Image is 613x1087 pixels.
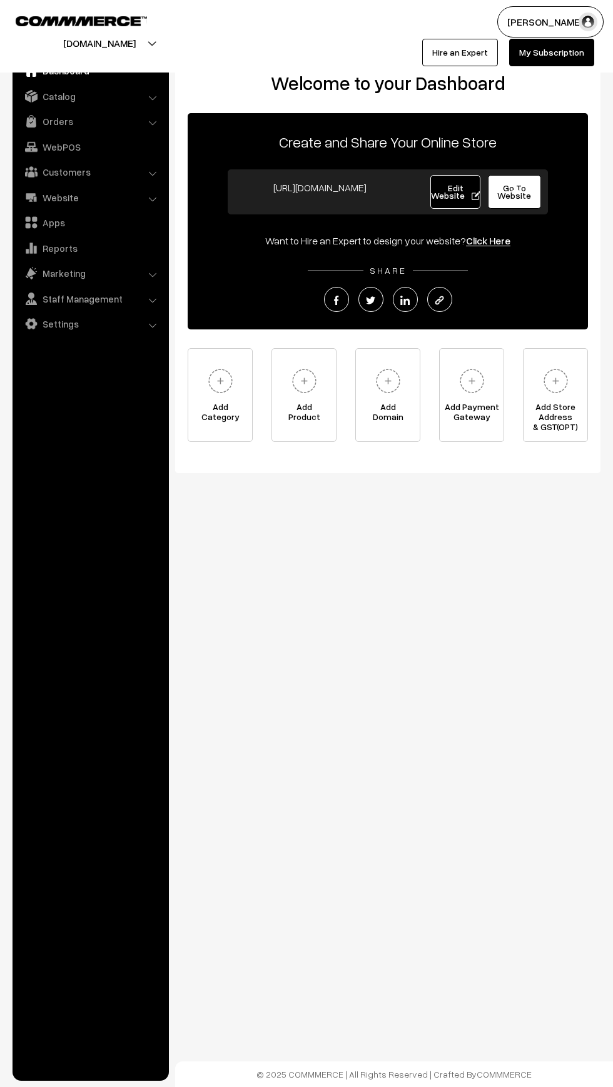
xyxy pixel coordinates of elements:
button: [PERSON_NAME]… [497,6,604,38]
span: Add Category [188,402,252,427]
a: Marketing [16,262,165,284]
a: Website [16,186,165,209]
span: Add Payment Gateway [440,402,504,427]
img: plus.svg [203,364,238,398]
span: SHARE [363,265,413,276]
a: Hire an Expert [422,39,498,66]
a: Add PaymentGateway [439,348,504,442]
a: Apps [16,211,165,234]
a: AddCategory [188,348,253,442]
img: user [579,13,597,31]
img: plus.svg [371,364,405,398]
span: Add Store Address & GST(OPT) [524,402,587,427]
a: My Subscription [509,39,594,66]
img: plus.svg [455,364,489,398]
div: Want to Hire an Expert to design your website? [188,233,588,248]
a: WebPOS [16,136,165,158]
a: Edit Website [430,175,480,209]
img: plus.svg [287,364,322,398]
a: Catalog [16,85,165,108]
a: Settings [16,313,165,335]
a: Customers [16,161,165,183]
a: Go To Website [488,175,541,209]
h2: Welcome to your Dashboard [188,72,588,94]
a: Click Here [466,234,510,247]
a: Add Store Address& GST(OPT) [523,348,588,442]
span: Edit Website [431,183,480,201]
button: [DOMAIN_NAME] [19,28,180,59]
a: Reports [16,237,165,259]
img: plus.svg [539,364,573,398]
span: Go To Website [497,183,531,201]
a: Staff Management [16,288,165,310]
span: Add Domain [356,402,420,427]
p: Create and Share Your Online Store [188,131,588,153]
span: Add Product [272,402,336,427]
a: COMMMERCE [477,1069,532,1079]
a: AddDomain [355,348,420,442]
a: COMMMERCE [16,13,125,28]
a: Orders [16,110,165,133]
img: COMMMERCE [16,16,147,26]
a: AddProduct [271,348,337,442]
footer: © 2025 COMMMERCE | All Rights Reserved | Crafted By [175,1061,613,1087]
